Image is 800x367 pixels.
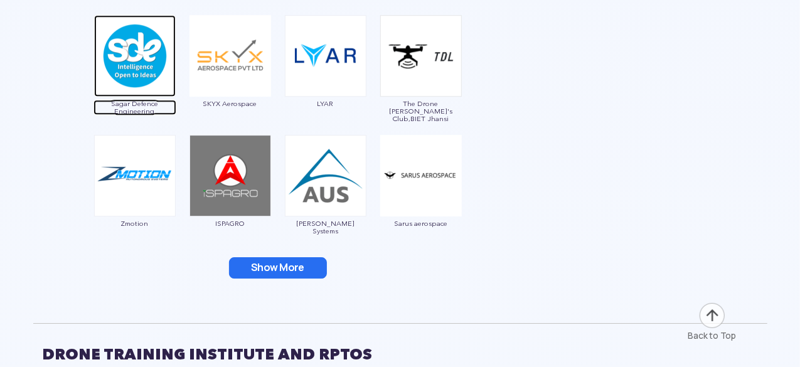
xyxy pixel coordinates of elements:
img: img_lyar.png [285,15,366,97]
a: Sagar Defence Engineering [93,50,176,115]
span: [PERSON_NAME] Systems [284,220,367,235]
img: ic_zmotion.png [94,135,176,216]
span: Sarus aerospace [380,220,462,227]
a: The Drone [PERSON_NAME]'s Club,BIET Jhansi [380,50,462,122]
img: ic_aarav.png [285,135,366,216]
img: ic_ispagro.png [189,135,271,216]
span: ISPAGRO [189,220,272,227]
div: Back to Top [688,329,736,342]
a: Zmotion [93,169,176,227]
a: Sarus aerospace [380,169,462,227]
a: SKYX Aerospace [189,50,272,107]
a: [PERSON_NAME] Systems [284,169,367,235]
a: LYAR [284,50,367,107]
img: img_sarus.png [380,135,462,216]
span: Sagar Defence Engineering [93,100,176,115]
button: Show More [229,257,327,279]
span: The Drone [PERSON_NAME]'s Club,BIET Jhansi [380,100,462,122]
img: ic_thedronelearners.png [380,15,462,97]
img: ic_arrow-up.png [698,302,726,329]
span: SKYX Aerospace [189,100,272,107]
span: Zmotion [93,220,176,227]
span: LYAR [284,100,367,107]
img: ic_sagardefence.png [94,15,176,97]
img: img_skyx.png [189,15,271,97]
